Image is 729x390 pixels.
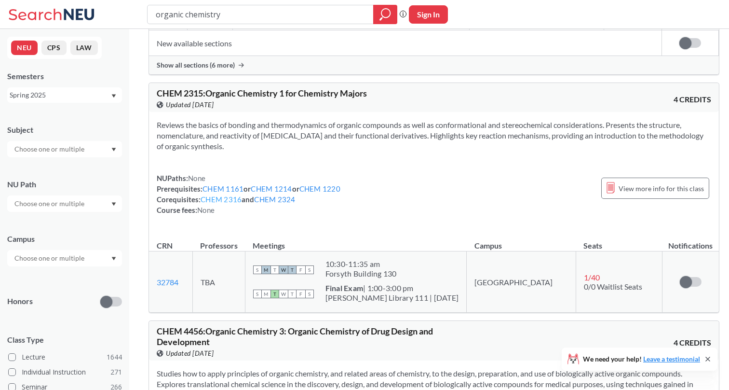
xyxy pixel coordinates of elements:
[7,234,122,244] div: Campus
[467,251,576,313] td: [GEOGRAPHIC_DATA]
[262,290,270,298] span: M
[305,265,314,274] span: S
[107,352,122,362] span: 1644
[245,231,467,251] th: Meetings
[373,5,397,24] div: magnifying glass
[157,88,367,98] span: CHEM 2315 : Organic Chemistry 1 for Chemistry Majors
[166,99,214,110] span: Updated [DATE]
[251,184,292,193] a: CHEM 1214
[7,141,122,157] div: Dropdown arrow
[674,94,711,105] span: 4 CREDITS
[279,265,288,274] span: W
[253,265,262,274] span: S
[619,182,704,195] span: View more info for this class
[576,231,662,251] th: Seats
[155,6,366,23] input: Class, professor, course number, "phrase"
[297,290,305,298] span: F
[325,293,459,303] div: [PERSON_NAME] Library 111 | [DATE]
[305,290,314,298] span: S
[254,195,295,204] a: CHEM 2324
[111,94,116,98] svg: Dropdown arrow
[192,251,245,313] td: TBA
[270,265,279,274] span: T
[110,367,122,377] span: 271
[157,326,433,347] span: CHEM 4456 : Organic Chemistry 3: Organic Chemistry of Drug Design and Development
[7,125,122,135] div: Subject
[197,206,215,214] span: None
[279,290,288,298] span: W
[662,231,719,251] th: Notifications
[111,257,116,261] svg: Dropdown arrow
[7,87,122,103] div: Spring 2025Dropdown arrow
[379,8,391,21] svg: magnifying glass
[253,290,262,298] span: S
[674,337,711,348] span: 4 CREDITS
[7,296,33,307] p: Honors
[7,71,122,82] div: Semesters
[188,174,205,182] span: None
[11,41,38,55] button: NEU
[149,30,662,56] td: New available sections
[584,273,600,282] span: 1 / 40
[111,202,116,206] svg: Dropdown arrow
[8,351,122,363] label: Lecture
[288,290,297,298] span: T
[149,56,719,74] div: Show all sections (6 more)
[325,269,397,279] div: Forsyth Building 130
[270,290,279,298] span: T
[299,184,340,193] a: CHEM 1220
[583,356,700,362] span: We need your help!
[584,282,642,291] span: 0/0 Waitlist Seats
[201,195,242,204] a: CHEM 2316
[7,179,122,190] div: NU Path
[643,355,700,363] a: Leave a testimonial
[10,90,110,100] div: Spring 2025
[70,41,98,55] button: LAW
[325,283,364,292] b: Final Exam
[297,265,305,274] span: F
[202,184,243,193] a: CHEM 1161
[10,198,91,209] input: Choose one or multiple
[10,252,91,264] input: Choose one or multiple
[41,41,67,55] button: CPS
[325,283,459,293] div: | 1:00-3:00 pm
[111,148,116,152] svg: Dropdown arrow
[192,231,245,251] th: Professors
[262,265,270,274] span: M
[10,143,91,155] input: Choose one or multiple
[7,195,122,212] div: Dropdown arrow
[157,120,711,152] section: Reviews the basics of bonding and thermodynamics of organic compounds as well as conformational a...
[467,231,576,251] th: Campus
[157,278,178,287] a: 32784
[8,366,122,378] label: Individual Instruction
[157,173,340,215] div: NUPaths: Prerequisites: or or Corequisites: and Course fees:
[288,265,297,274] span: T
[409,5,448,24] button: Sign In
[157,61,235,70] span: Show all sections (6 more)
[7,250,122,266] div: Dropdown arrow
[157,240,173,251] div: CRN
[166,348,214,359] span: Updated [DATE]
[7,334,122,345] span: Class Type
[325,259,397,269] div: 10:30 - 11:35 am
